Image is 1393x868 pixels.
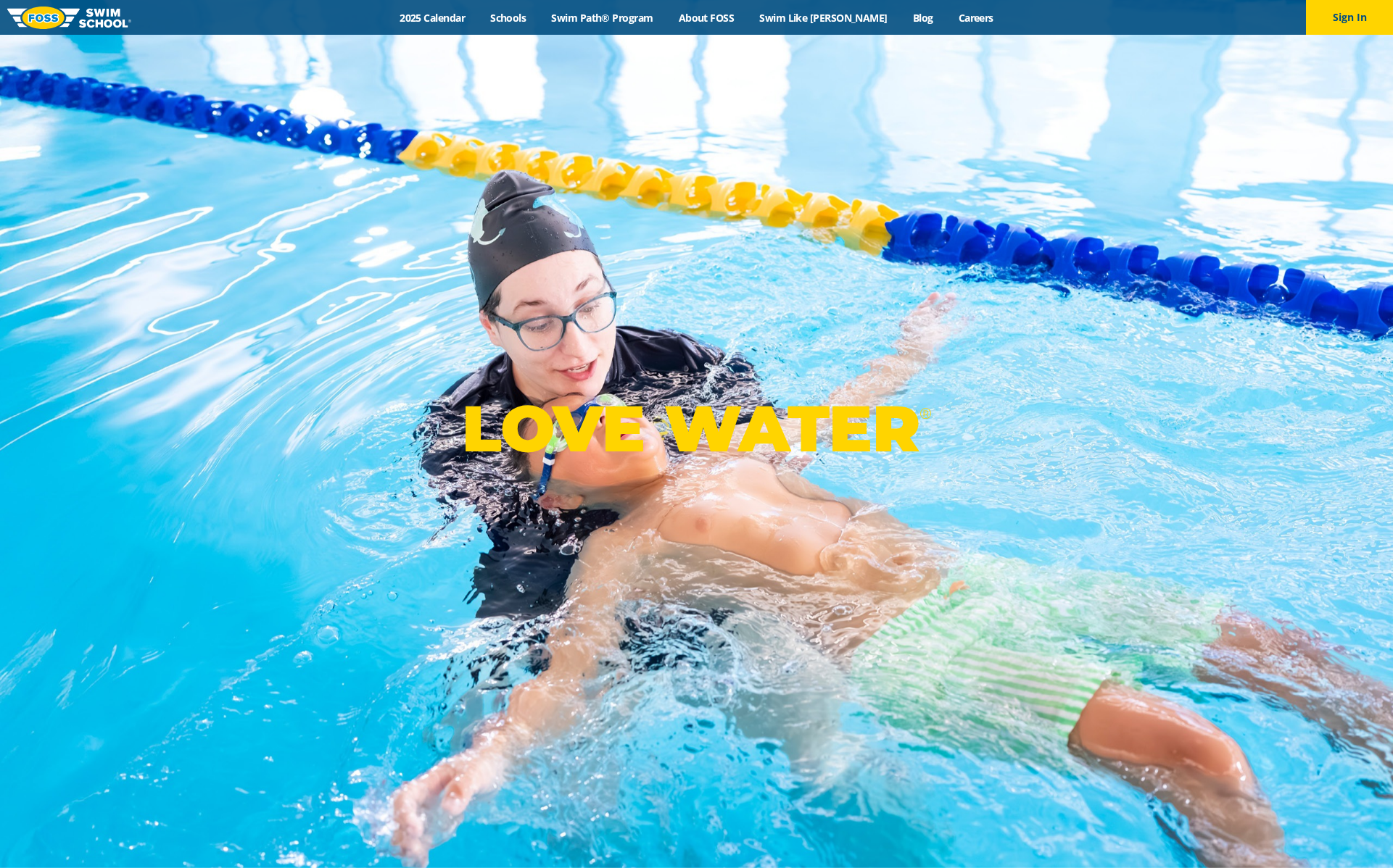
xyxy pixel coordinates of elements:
[919,404,931,422] sup: ®
[462,390,931,467] p: LOVE WATER
[478,11,539,25] a: Schools
[747,11,901,25] a: Swim Like [PERSON_NAME]
[387,11,478,25] a: 2025 Calendar
[7,7,131,29] img: FOSS Swim School Logo
[539,11,666,25] a: Swim Path® Program
[900,11,946,25] a: Blog
[946,11,1006,25] a: Careers
[666,11,747,25] a: About FOSS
